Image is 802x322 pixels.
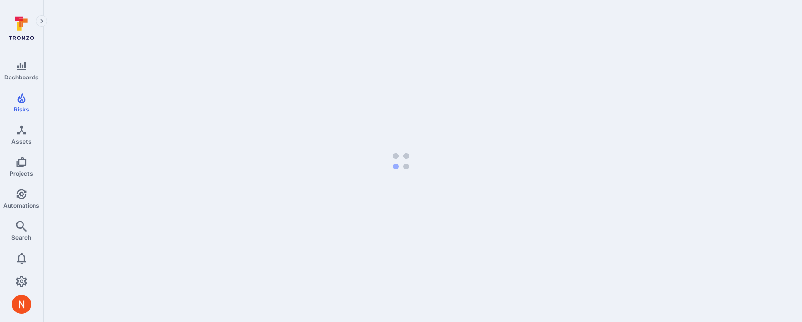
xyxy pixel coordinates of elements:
span: Risks [14,106,29,113]
img: ACg8ocIprwjrgDQnDsNSk9Ghn5p5-B8DpAKWoJ5Gi9syOE4K59tr4Q=s96-c [12,295,31,314]
span: Search [11,234,31,241]
span: Dashboards [4,74,39,81]
div: Neeren Patki [12,295,31,314]
span: Assets [11,138,32,145]
button: Expand navigation menu [36,15,47,27]
i: Expand navigation menu [38,17,45,25]
span: Projects [10,170,33,177]
span: Automations [3,202,39,209]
